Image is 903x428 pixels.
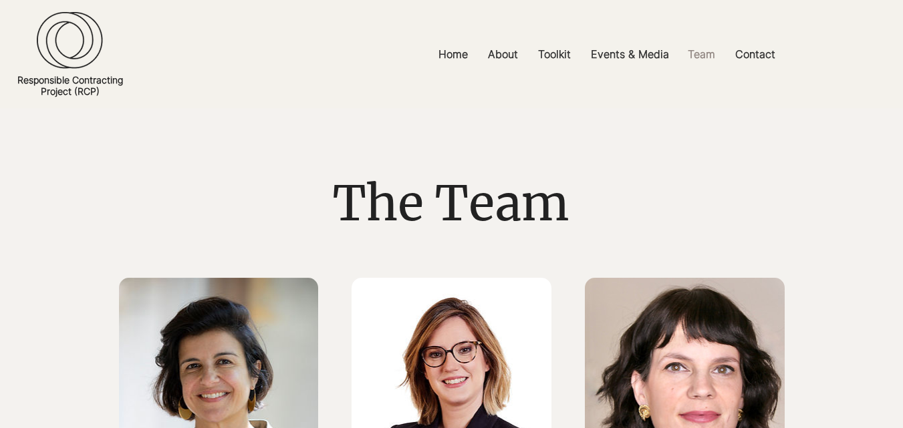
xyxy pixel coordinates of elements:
p: Home [432,39,475,69]
a: Responsible ContractingProject (RCP) [17,74,123,97]
p: Team [681,39,722,69]
a: About [478,39,528,69]
a: Contact [725,39,785,69]
nav: Site [311,39,903,69]
a: Events & Media [581,39,678,69]
span: The Team [333,173,569,234]
p: Events & Media [584,39,676,69]
a: Team [678,39,725,69]
p: Contact [729,39,782,69]
p: About [481,39,525,69]
a: Toolkit [528,39,581,69]
a: Home [428,39,478,69]
p: Toolkit [531,39,577,69]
